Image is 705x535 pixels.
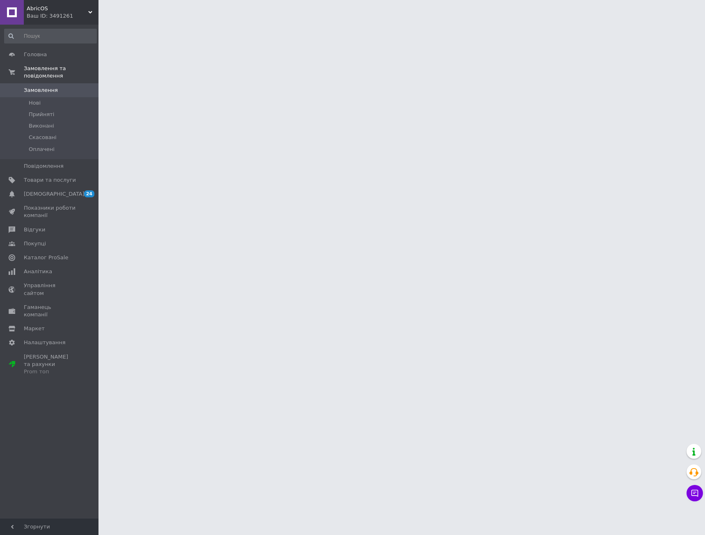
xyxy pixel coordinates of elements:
div: Ваш ID: 3491261 [27,12,98,20]
span: Нові [29,99,41,107]
span: Головна [24,51,47,58]
span: 24 [84,190,94,197]
span: Покупці [24,240,46,247]
span: Маркет [24,325,45,332]
span: Гаманець компанії [24,304,76,318]
span: [DEMOGRAPHIC_DATA] [24,190,85,198]
span: Скасовані [29,134,57,141]
span: Показники роботи компанії [24,204,76,219]
span: Каталог ProSale [24,254,68,261]
span: Замовлення [24,87,58,94]
span: Оплачені [29,146,55,153]
input: Пошук [4,29,97,43]
span: Повідомлення [24,162,64,170]
div: Prom топ [24,368,76,375]
span: Прийняті [29,111,54,118]
span: Замовлення та повідомлення [24,65,98,80]
span: Виконані [29,122,54,130]
span: [PERSON_NAME] та рахунки [24,353,76,376]
span: Товари та послуги [24,176,76,184]
span: Управління сайтом [24,282,76,297]
button: Чат з покупцем [687,485,703,501]
span: Налаштування [24,339,66,346]
span: Відгуки [24,226,45,233]
span: Аналітика [24,268,52,275]
span: AbricOS [27,5,88,12]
